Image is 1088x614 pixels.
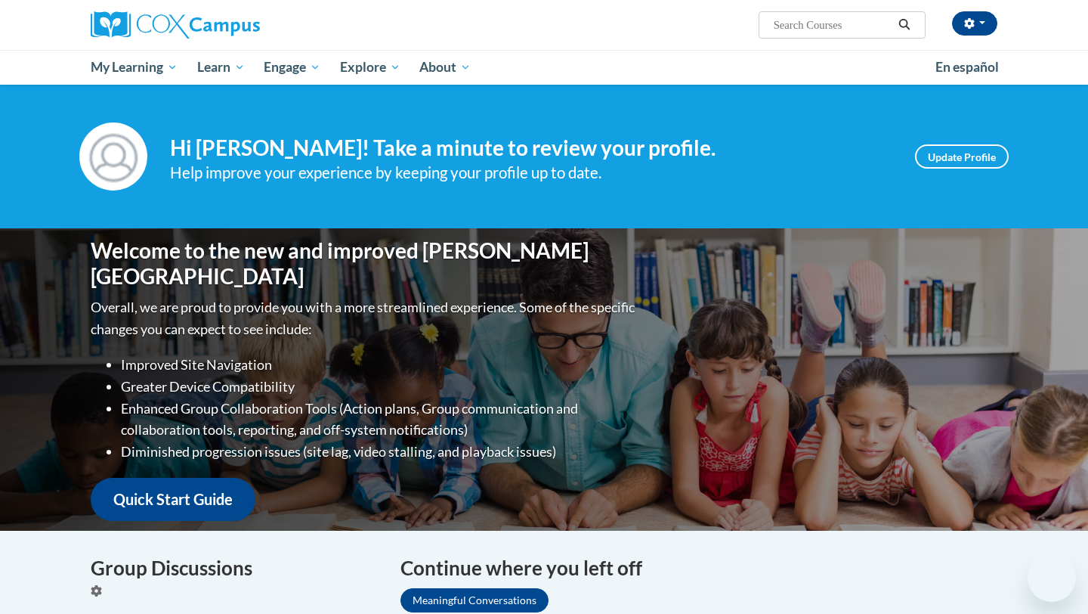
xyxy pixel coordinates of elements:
h1: Welcome to the new and improved [PERSON_NAME][GEOGRAPHIC_DATA] [91,238,638,289]
span: En español [935,59,999,75]
li: Enhanced Group Collaboration Tools (Action plans, Group communication and collaboration tools, re... [121,398,638,442]
a: My Learning [81,50,187,85]
a: Engage [254,50,330,85]
img: Cox Campus [91,11,260,39]
p: Overall, we are proud to provide you with a more streamlined experience. Some of the specific cha... [91,296,638,340]
button: Account Settings [952,11,997,36]
span: My Learning [91,58,178,76]
a: Meaningful Conversations [400,588,549,612]
span: Engage [264,58,320,76]
button: Search [893,16,916,34]
input: Search Courses [772,16,893,34]
h4: Group Discussions [91,554,378,583]
li: Improved Site Navigation [121,354,638,376]
h4: Hi [PERSON_NAME]! Take a minute to review your profile. [170,135,892,161]
li: Diminished progression issues (site lag, video stalling, and playback issues) [121,441,638,463]
span: Explore [340,58,400,76]
div: Help improve your experience by keeping your profile up to date. [170,160,892,185]
div: Main menu [68,50,1020,85]
a: En español [926,51,1009,83]
a: Learn [187,50,255,85]
a: Cox Campus [91,11,378,39]
a: Quick Start Guide [91,478,255,521]
a: Explore [330,50,410,85]
a: Update Profile [915,144,1009,169]
iframe: Button to launch messaging window [1028,554,1076,602]
span: Learn [197,58,245,76]
a: About [410,50,481,85]
span: About [419,58,471,76]
img: Profile Image [79,122,147,191]
li: Greater Device Compatibility [121,376,638,398]
h4: Continue where you left off [400,554,997,583]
